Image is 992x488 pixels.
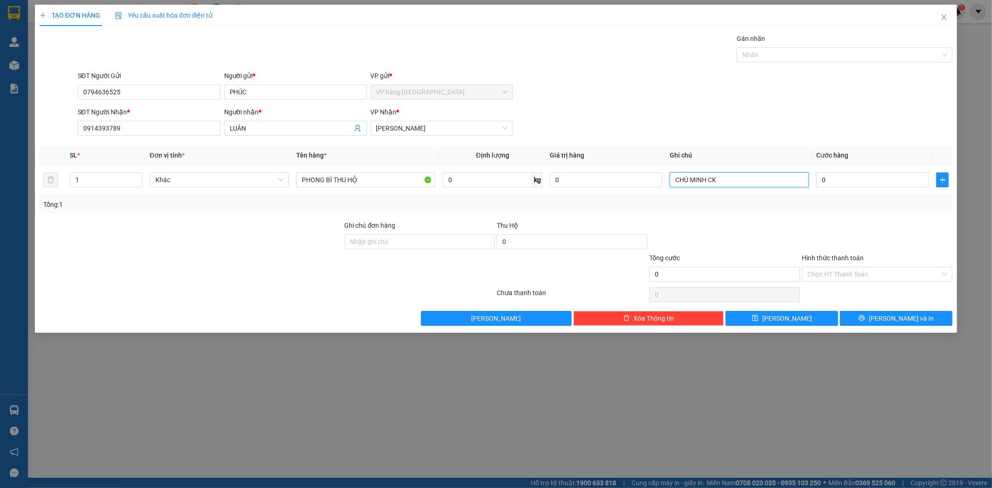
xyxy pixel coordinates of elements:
input: Ghi chú đơn hàng [345,234,495,249]
input: VD: Bàn, Ghế [296,172,435,187]
button: delete [43,172,58,187]
button: plus [936,172,949,187]
div: Người nhận [224,107,367,117]
span: Nhận: [109,8,131,18]
label: Hình thức thanh toán [802,254,864,262]
span: Thu Hộ [497,222,518,229]
div: 0944813640 [8,41,102,54]
span: [PERSON_NAME] [471,313,521,323]
div: [PERSON_NAME] [109,8,183,29]
input: 0 [550,172,662,187]
span: VP hàng Nha Trang [376,85,508,99]
span: Xóa Thông tin [633,313,674,323]
div: SĐT Người Gửi [78,71,220,81]
span: [PERSON_NAME] [762,313,812,323]
span: TẠO ĐƠN HÀNG [40,12,100,19]
div: Tổng: 1 [43,199,383,210]
span: close [940,13,948,21]
span: plus [40,12,46,19]
span: SL [70,152,77,159]
span: Khác [155,173,283,187]
div: VP hàng [GEOGRAPHIC_DATA] [8,8,102,30]
div: Chưa thanh toán [496,288,649,304]
button: Close [931,5,957,31]
span: [PERSON_NAME] và In [869,313,934,323]
th: Ghi chú [666,146,812,165]
div: SĐT Người Nhận [78,107,220,117]
span: delete [623,315,630,322]
span: Tên hàng [296,152,326,159]
span: Định lượng [476,152,509,159]
span: plus [937,176,948,184]
img: icon [115,12,122,20]
label: Ghi chú đơn hàng [345,222,396,229]
div: Người gửi [224,71,367,81]
div: 20.000 [7,60,104,71]
div: VP gửi [371,71,513,81]
span: VP Nhận [371,108,397,116]
button: printer[PERSON_NAME] và In [840,311,952,326]
button: save[PERSON_NAME] [726,311,838,326]
div: 0944813640 [109,40,183,53]
span: save [752,315,759,322]
button: deleteXóa Thông tin [573,311,724,326]
span: Gửi: [8,9,22,19]
span: kg [533,172,542,187]
input: Ghi Chú [670,172,809,187]
label: Gán nhãn [737,35,765,42]
span: Yêu cầu xuất hóa đơn điện tử [115,12,213,19]
span: Giá trị hàng [550,152,584,159]
span: Đã thu : [7,61,35,71]
span: Phạm Ngũ Lão [376,121,508,135]
div: PHƯƠNG ANH [109,29,183,40]
span: Đơn vị tính [150,152,185,159]
div: PHƯƠNG ANH [8,30,102,41]
button: [PERSON_NAME] [421,311,572,326]
span: Tổng cước [649,254,680,262]
span: printer [859,315,865,322]
span: Cước hàng [816,152,848,159]
span: user-add [354,125,361,132]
